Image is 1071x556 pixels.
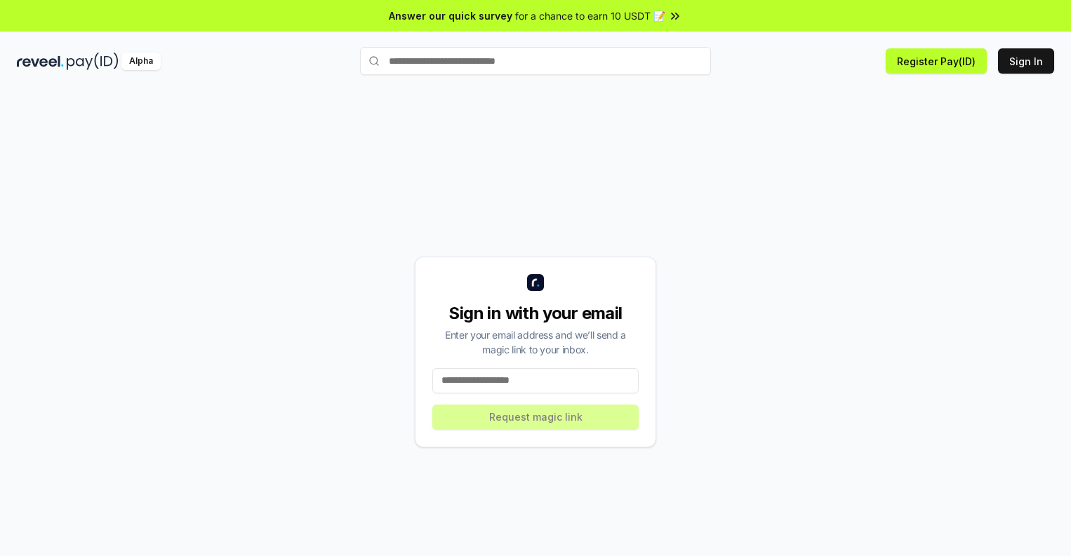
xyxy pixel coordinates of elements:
span: Answer our quick survey [389,8,512,23]
img: reveel_dark [17,53,64,70]
img: pay_id [67,53,119,70]
button: Register Pay(ID) [886,48,987,74]
div: Enter your email address and we’ll send a magic link to your inbox. [432,327,639,357]
img: logo_small [527,274,544,291]
div: Alpha [121,53,161,70]
div: Sign in with your email [432,302,639,325]
button: Sign In [998,48,1054,74]
span: for a chance to earn 10 USDT 📝 [515,8,665,23]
